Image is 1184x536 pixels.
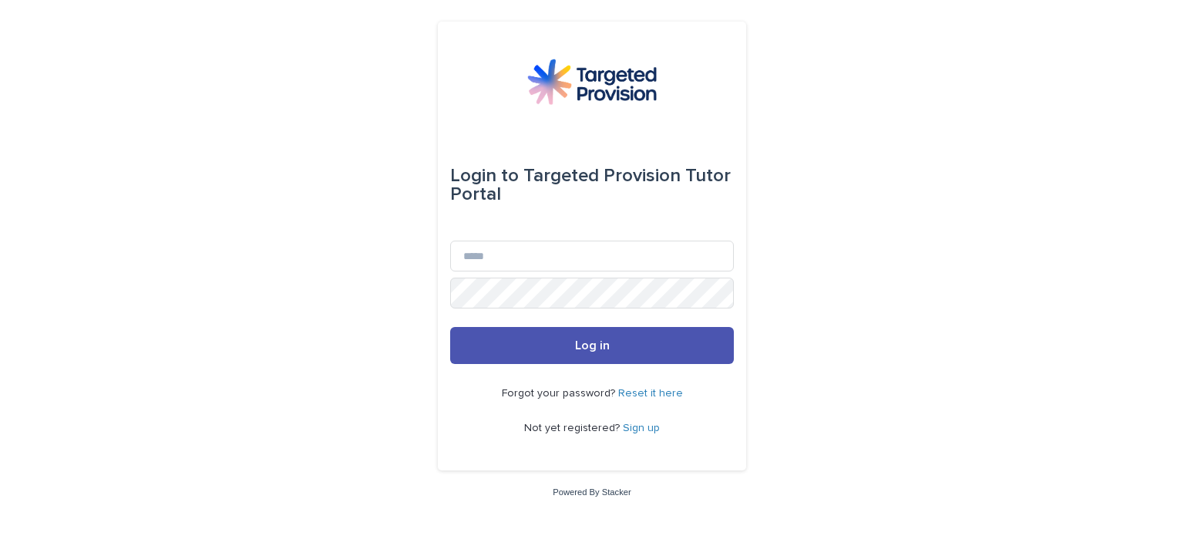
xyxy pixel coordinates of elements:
[553,487,631,497] a: Powered By Stacker
[623,423,660,433] a: Sign up
[618,388,683,399] a: Reset it here
[502,388,618,399] span: Forgot your password?
[450,167,519,185] span: Login to
[450,327,734,364] button: Log in
[524,423,623,433] span: Not yet registered?
[575,339,610,352] span: Log in
[527,59,657,105] img: M5nRWzHhSzIhMunXDL62
[450,154,734,216] div: Targeted Provision Tutor Portal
